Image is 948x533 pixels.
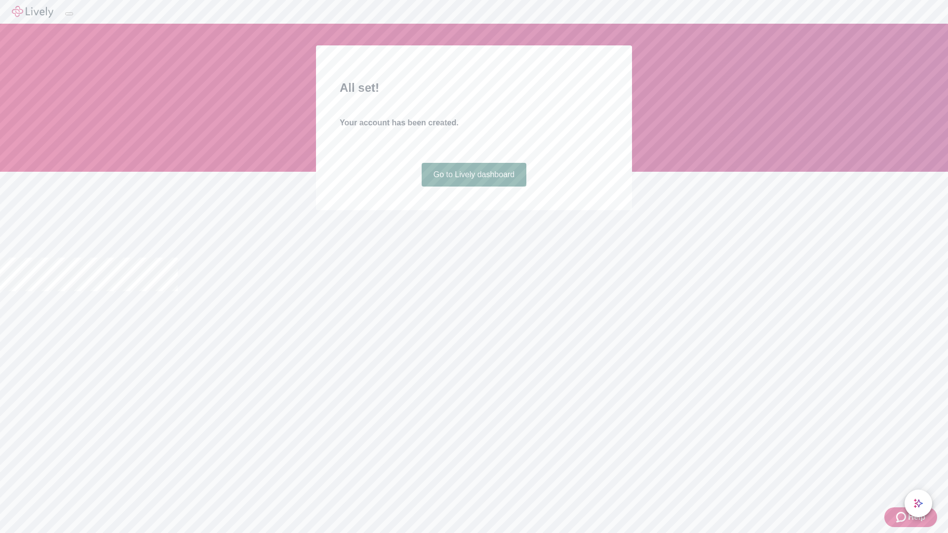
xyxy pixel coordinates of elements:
[908,511,925,523] span: Help
[340,117,608,129] h4: Your account has been created.
[913,498,923,508] svg: Lively AI Assistant
[12,6,53,18] img: Lively
[905,490,932,517] button: chat
[884,507,937,527] button: Zendesk support iconHelp
[65,12,73,15] button: Log out
[896,511,908,523] svg: Zendesk support icon
[340,79,608,97] h2: All set!
[422,163,527,187] a: Go to Lively dashboard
